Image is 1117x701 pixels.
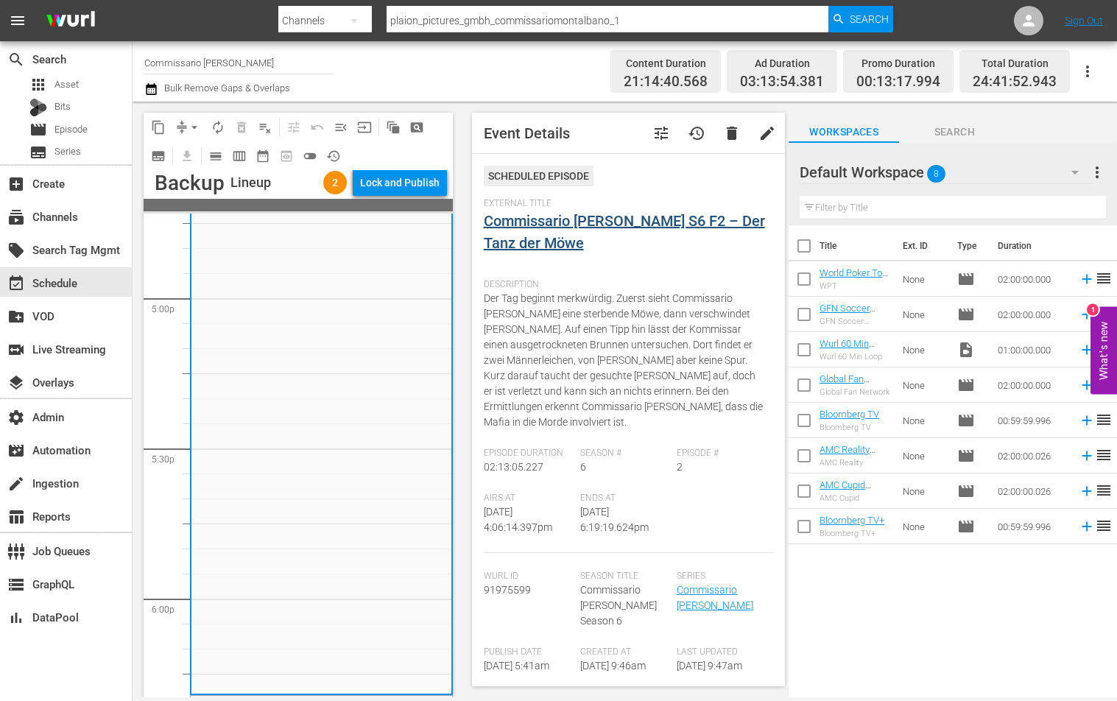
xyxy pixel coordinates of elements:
span: Description: [484,279,767,291]
span: Schedule [7,275,25,292]
span: 24 hours Lineup View is OFF [298,144,322,168]
td: 02:00:00.000 [992,297,1073,332]
span: Day Calendar View [199,141,228,170]
a: GFN Soccer Generic EPG [820,303,875,325]
span: Episode [957,376,975,394]
span: Fill episodes with ad slates [329,116,353,139]
svg: Add to Schedule [1079,342,1095,358]
button: more_vert [1088,155,1106,190]
td: 00:59:59.996 [992,509,1073,544]
span: Event History [688,124,705,142]
button: Lock and Publish [353,169,447,196]
span: content_copy [151,120,166,135]
svg: Add to Schedule [1079,483,1095,499]
div: Global Fan Network [820,387,891,397]
span: Episode [957,518,975,535]
span: Search [7,51,25,68]
th: Duration [989,225,1077,267]
a: AMC Reality (Generic EPG) [820,444,878,466]
span: menu_open [334,120,348,135]
span: Overlays [7,374,25,392]
th: Title [820,225,894,267]
a: World Poker Tour Generic EPG [820,267,890,289]
div: Ad Duration [740,53,824,74]
a: Commissario [PERSON_NAME] [677,584,753,611]
span: Episode Duration [484,448,573,459]
span: Episode [957,447,975,465]
td: None [897,332,951,367]
td: 02:00:00.000 [992,261,1073,297]
span: Series [29,144,47,161]
span: View Backup [275,144,298,168]
span: VOD [7,308,25,325]
span: subtitles_outlined [151,149,166,163]
span: reorder [1095,482,1113,499]
span: Bits [54,99,71,114]
svg: Add to Schedule [1079,377,1095,393]
td: None [897,403,951,438]
div: Backup [155,171,225,195]
td: 01:00:00.000 [992,332,1073,367]
div: Bloomberg TV+ [820,529,884,538]
td: None [897,473,951,509]
a: Bloomberg TV [820,409,879,420]
span: [DATE] 5:41am [484,660,549,672]
span: edit [758,124,776,142]
span: delete [723,124,741,142]
span: 8 [927,158,945,189]
div: 1 [1087,304,1099,316]
div: Total Duration [973,53,1057,74]
span: Select an event to delete [230,116,253,139]
span: Episode # [677,448,766,459]
span: Video [957,341,975,359]
span: more_vert [1088,163,1106,181]
span: compress [175,120,189,135]
a: Sign Out [1065,15,1103,27]
span: reorder [1095,446,1113,464]
span: GraphQL [7,576,25,593]
div: Content Duration [624,53,708,74]
td: None [897,367,951,403]
div: AMC Reality [820,458,891,468]
span: Revert to Primary Episode [306,116,329,139]
span: 03:13:54.381 [740,74,824,91]
span: Asset [54,77,79,92]
button: Open Feedback Widget [1090,307,1117,395]
span: Loop Content [206,116,230,139]
svg: Add to Schedule [1079,518,1095,535]
div: Wurl 60 Min Loop [820,352,891,362]
span: External Title [484,198,767,210]
span: Workspaces [789,123,899,141]
th: Type [948,225,989,267]
img: ans4CAIJ8jUAAAAAAAAAAAAAAAAAAAAAAAAgQb4GAAAAAAAAAAAAAAAAAAAAAAAAJMjXAAAAAAAAAAAAAAAAAAAAAAAAgAT5G... [35,4,106,38]
td: 02:00:00.026 [992,473,1073,509]
span: [DATE] 9:47am [677,660,742,672]
td: 02:00:00.000 [992,367,1073,403]
div: Lock and Publish [360,169,440,196]
span: Clear Lineup [253,116,277,139]
svg: Add to Schedule [1079,448,1095,464]
span: reorder [1095,270,1113,287]
span: history_outlined [326,149,341,163]
span: 00:13:17.994 [856,74,940,91]
span: Month Calendar View [251,144,275,168]
span: Commissario [PERSON_NAME] Season 6 [580,584,657,627]
span: Customize Events [277,113,306,141]
span: Series [677,571,766,582]
span: Download as CSV [170,141,199,170]
div: GFN Soccer Generic EPG [820,317,891,326]
span: Airs At [484,493,573,504]
span: [DATE] 6:19:19.624pm [580,506,649,533]
td: None [897,261,951,297]
span: Week Calendar View [228,144,251,168]
span: calendar_view_day_outlined [208,149,223,163]
button: edit [750,116,785,151]
td: None [897,438,951,473]
span: menu [9,12,27,29]
span: Customize Event [652,124,670,142]
span: pageview_outlined [409,120,424,135]
span: Search [899,123,1009,141]
span: Create Search Block [405,116,429,139]
span: calendar_view_week_outlined [232,149,247,163]
button: Search [828,6,893,32]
